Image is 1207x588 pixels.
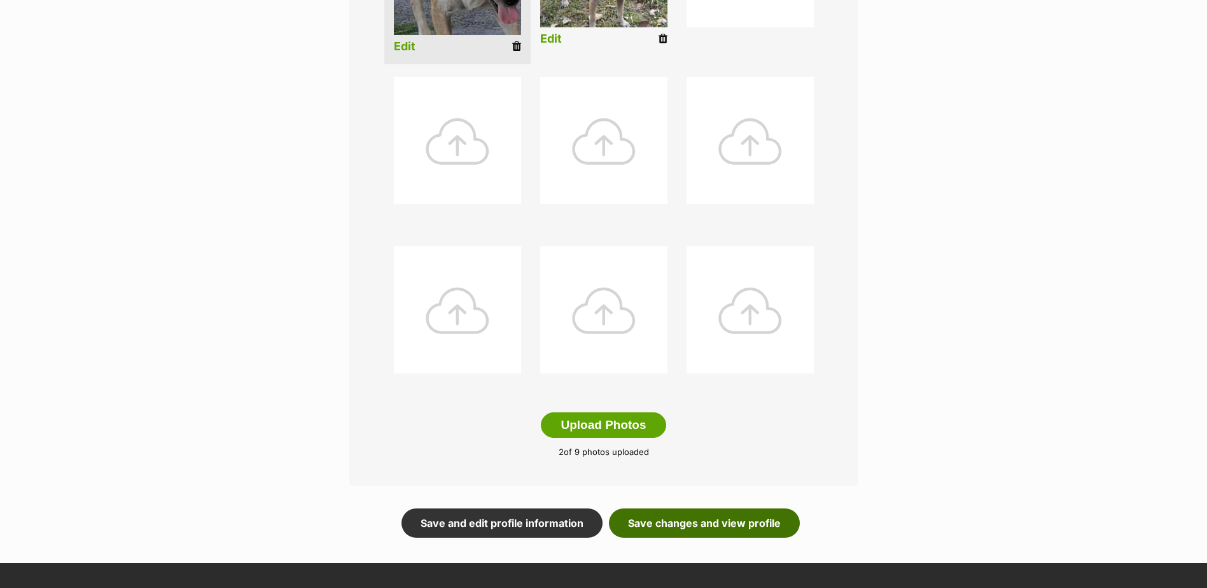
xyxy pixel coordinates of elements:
button: Upload Photos [541,412,666,438]
a: Save and edit profile information [401,508,603,538]
a: Save changes and view profile [609,508,800,538]
p: of 9 photos uploaded [368,446,839,459]
a: Edit [540,32,562,46]
span: 2 [559,447,564,457]
a: Edit [394,40,415,53]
